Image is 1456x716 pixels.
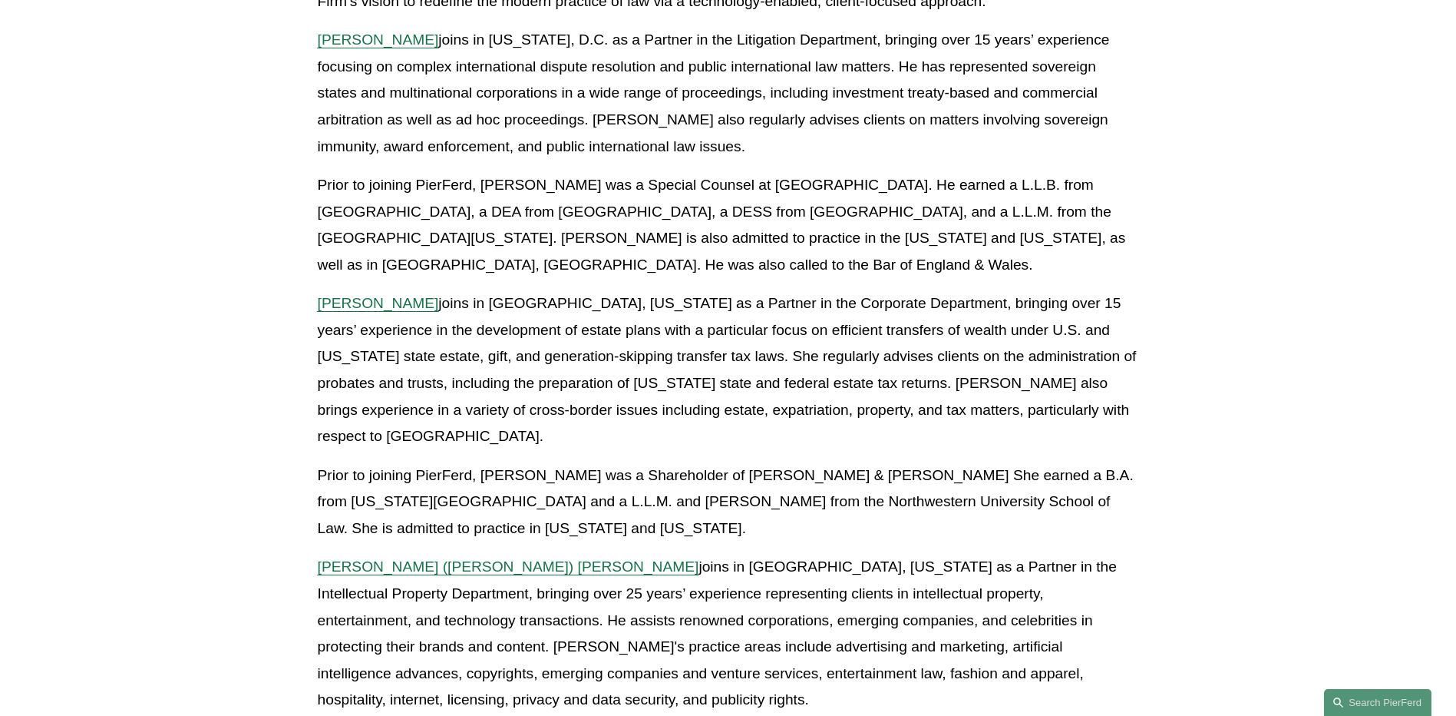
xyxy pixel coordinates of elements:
[318,295,439,311] a: [PERSON_NAME]
[318,27,1139,160] p: joins in [US_STATE], D.C. as a Partner in the Litigation Department, bringing over 15 years’ expe...
[318,554,1139,713] p: joins in [GEOGRAPHIC_DATA], [US_STATE] as a Partner in the Intellectual Property Department, brin...
[318,462,1139,542] p: Prior to joining PierFerd, [PERSON_NAME] was a Shareholder of [PERSON_NAME] & [PERSON_NAME] She e...
[318,559,699,575] a: [PERSON_NAME] ([PERSON_NAME]) [PERSON_NAME]
[1324,689,1431,716] a: Search this site
[318,172,1139,278] p: Prior to joining PierFerd, [PERSON_NAME] was a Special Counsel at [GEOGRAPHIC_DATA]. He earned a ...
[318,31,439,48] a: [PERSON_NAME]
[318,290,1139,449] p: joins in [GEOGRAPHIC_DATA], [US_STATE] as a Partner in the Corporate Department, bringing over 15...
